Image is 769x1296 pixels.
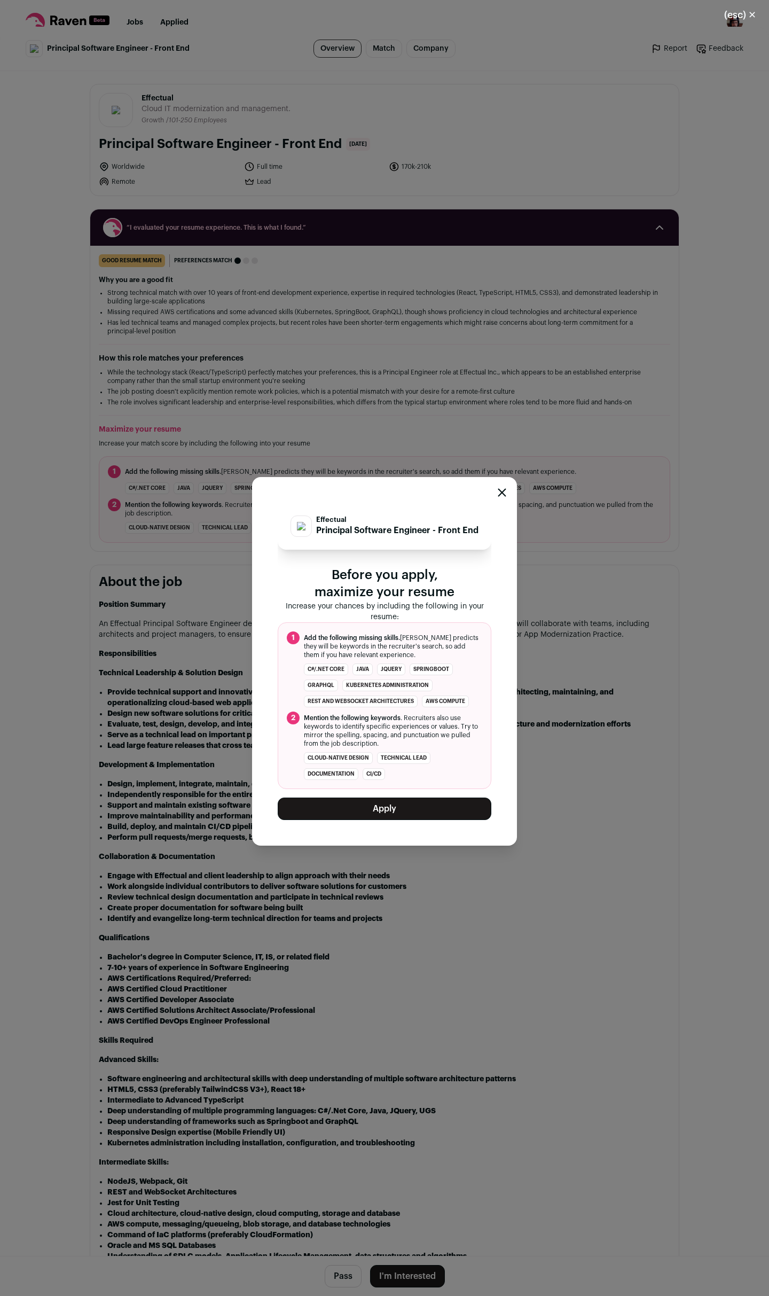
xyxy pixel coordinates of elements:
[287,712,300,724] span: 2
[316,524,478,537] p: Principal Software Engineer - Front End
[377,752,430,764] li: technical lead
[278,567,491,601] p: Before you apply, maximize your resume
[342,680,433,691] li: Kubernetes administration
[363,768,385,780] li: CI/CD
[304,680,338,691] li: GraphQL
[377,663,405,675] li: JQuery
[304,696,418,707] li: REST and WebSocket Architectures
[422,696,469,707] li: AWS compute
[498,488,506,497] button: Close modal
[410,663,453,675] li: Springboot
[352,663,373,675] li: Java
[316,516,478,524] p: Effectual
[304,752,373,764] li: cloud-native design
[304,768,358,780] li: documentation
[278,798,491,820] button: Apply
[287,631,300,644] span: 1
[304,714,482,748] span: . Recruiters also use keywords to identify specific experiences or values. Try to mirror the spel...
[711,3,769,27] button: Close modal
[304,663,348,675] li: C#/.Net Core
[278,601,491,622] p: Increase your chances by including the following in your resume:
[304,635,400,641] span: Add the following missing skills.
[297,522,305,530] img: c693548e4430a218be79b0f4da5e1b0ee82192efa4dbff0ee5e0bda20ce0f889.svg
[304,634,482,659] span: [PERSON_NAME] predicts they will be keywords in the recruiter's search, so add them if you have r...
[304,715,401,721] span: Mention the following keywords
